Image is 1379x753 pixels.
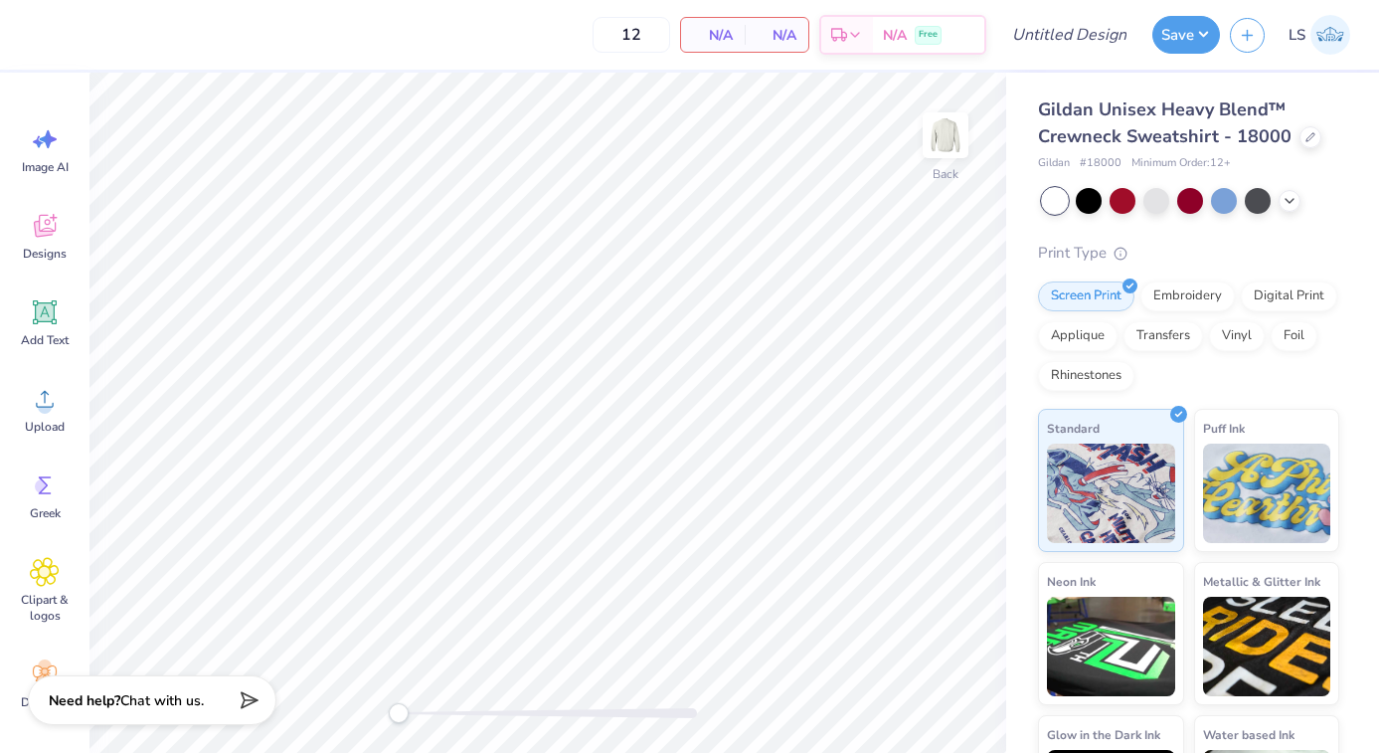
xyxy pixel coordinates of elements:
span: N/A [883,25,907,46]
span: Image AI [22,159,69,175]
span: N/A [757,25,796,46]
div: Print Type [1038,242,1339,265]
span: Puff Ink [1203,418,1245,439]
div: Transfers [1123,321,1203,351]
button: Save [1152,16,1220,54]
span: Neon Ink [1047,571,1096,592]
span: Upload [25,419,65,435]
div: Embroidery [1140,282,1235,311]
input: Untitled Design [996,15,1142,55]
span: Minimum Order: 12 + [1131,155,1231,172]
span: Gildan [1038,155,1070,172]
div: Back [933,165,958,183]
span: Standard [1047,418,1100,439]
div: Screen Print [1038,282,1134,311]
span: Metallic & Glitter Ink [1203,571,1320,592]
img: Neon Ink [1047,597,1175,696]
span: Free [919,28,938,42]
a: LS [1280,15,1359,55]
div: Rhinestones [1038,361,1134,391]
span: # 18000 [1080,155,1121,172]
div: Digital Print [1241,282,1337,311]
strong: Need help? [49,691,120,710]
img: Puff Ink [1203,444,1331,543]
img: Logan Severance [1310,15,1350,55]
img: Standard [1047,444,1175,543]
span: Designs [23,246,67,262]
img: Back [926,115,965,155]
span: Glow in the Dark Ink [1047,724,1160,745]
img: Metallic & Glitter Ink [1203,597,1331,696]
div: Applique [1038,321,1118,351]
span: Greek [30,505,61,521]
div: Vinyl [1209,321,1265,351]
span: Water based Ink [1203,724,1294,745]
span: LS [1289,24,1305,47]
input: – – [593,17,670,53]
span: Add Text [21,332,69,348]
span: Chat with us. [120,691,204,710]
span: Gildan Unisex Heavy Blend™ Crewneck Sweatshirt - 18000 [1038,97,1292,148]
div: Foil [1271,321,1317,351]
span: Clipart & logos [12,592,78,624]
div: Accessibility label [389,703,409,723]
span: Decorate [21,694,69,710]
span: N/A [693,25,733,46]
